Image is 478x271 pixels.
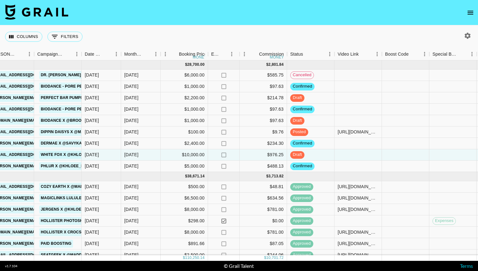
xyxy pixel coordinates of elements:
div: https://www.tiktok.com/@khloee_reese/video/7547858448059354399?is_from_webapp=1&sender_device=pc&... [338,229,378,235]
div: Oct '25 [124,129,138,135]
div: https://www.youtube.com/watch?v=bGh0kjHbS4g [338,252,378,258]
div: Boost Code [382,48,429,60]
span: approved [290,241,313,247]
div: $891.66 [161,238,208,249]
div: money [270,55,284,59]
span: Expenses [433,218,456,224]
a: Biodance x @brooklynmcaldwell [39,117,118,125]
div: 2,801.84 [268,62,284,67]
button: Sort [220,50,229,59]
div: $2,200.00 [161,92,208,104]
div: $6,000.00 [161,70,208,81]
div: $781.00 [240,204,287,215]
button: Sort [103,50,112,59]
div: Expenses: Remove Commission? [208,48,240,60]
div: Month Due [124,48,142,60]
span: approved [290,184,313,190]
div: © Grail Talent [224,263,254,269]
div: Oct '25 [124,163,138,169]
span: approved [290,229,313,235]
div: 9/24/2025 [85,140,99,146]
span: confirmed [290,83,315,89]
a: Hollister Photoshoot - Flight Reimbursement [39,217,145,225]
div: $97.63 [240,104,287,115]
div: 38,671.14 [187,174,205,179]
div: 8/26/2025 [85,206,99,212]
div: Special Booking Type [432,48,458,60]
div: 8/18/2025 [85,195,99,201]
div: Video Link [334,48,382,60]
div: Boost Code [385,48,409,60]
a: Paid Boosting [39,240,73,248]
a: Biodance - Pore Perfecting Collagen Peptide Serum & Mask [39,83,175,90]
div: Sep '25 [124,218,138,224]
span: approved [290,206,313,212]
div: 8/18/2025 [85,229,99,235]
div: Oct '25 [124,117,138,124]
div: $1,000.00 [161,104,208,115]
div: $ [266,174,268,179]
a: Jergens x @khloee_reese [39,206,101,213]
div: $500.00 [161,181,208,193]
div: 110,250.14 [185,255,205,261]
div: 10,701.72 [266,255,284,261]
div: Sep '25 [124,240,138,247]
div: 9/23/2025 [85,129,99,135]
div: $ [185,174,187,179]
div: $976.25 [240,149,287,161]
button: open drawer [464,6,477,19]
div: $97.63 [240,115,287,126]
div: $9.76 [240,126,287,138]
div: 9/11/2025 [85,218,99,224]
a: Hollister x Crocs [39,228,83,236]
button: Sort [303,50,312,59]
div: 8/29/2025 [85,151,99,158]
div: Date Created [82,48,121,60]
div: $1,000.00 [161,115,208,126]
div: $234.30 [240,138,287,149]
div: $2,400.00 [161,138,208,149]
div: Date Created [85,48,103,60]
div: Oct '25 [124,72,138,78]
span: posted [290,129,308,135]
a: Biodance - Pore Perfecting Collagen Peptide Serum & Mask [39,105,175,113]
div: https://www.tiktok.com/@brooklynmcaldwell/video/7522216809714568478?lang=en [338,240,378,247]
button: Sort [458,50,467,59]
button: Menu [325,49,334,59]
div: $ [266,62,268,67]
div: $781.00 [240,227,287,238]
a: Perfect Bar Pumpkin x @adaleenichols [39,94,131,102]
div: https://www.tiktok.com/@khloee_reese/video/7554035365305208094?_r=1&_t=ZT-901ZPBnRPbR [338,206,378,212]
span: confirmed [290,140,315,146]
div: Sep '25 [124,229,138,235]
div: $8,000.00 [161,204,208,215]
div: Sep '25 [124,183,138,190]
div: Oct '25 [124,95,138,101]
span: confirmed [290,163,315,169]
div: $0.00 [240,215,287,227]
div: $100.00 [161,126,208,138]
button: Menu [420,49,429,59]
div: $214.78 [240,92,287,104]
button: Menu [240,49,249,59]
button: Menu [227,49,236,59]
div: Commission [259,48,284,60]
div: $8,000.00 [161,227,208,238]
button: Menu [25,49,34,59]
div: 9/23/2025 [85,106,99,112]
span: approved [290,252,313,258]
div: 9/29/2025 [85,95,99,101]
div: Sep '25 [124,252,138,258]
span: cancelled [291,72,314,78]
div: Video Link [338,48,359,60]
button: Menu [467,49,477,59]
div: Expenses: Remove Commission? [211,48,220,60]
div: $585.75 [240,70,287,81]
div: $5,000.00 [161,161,208,172]
div: v 1.7.104 [5,264,17,268]
span: draft [290,95,304,101]
button: Select columns [5,32,42,42]
div: Month Due [121,48,161,60]
div: $244.06 [240,249,287,261]
div: Status [290,48,303,60]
